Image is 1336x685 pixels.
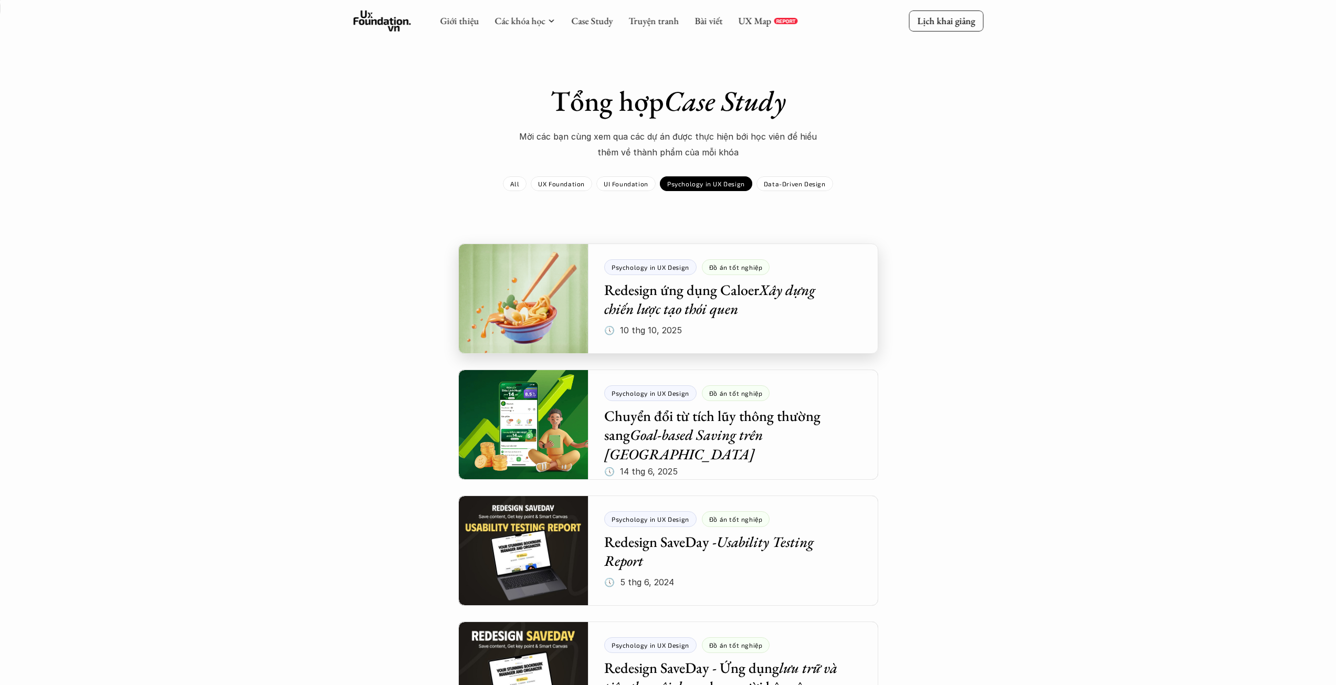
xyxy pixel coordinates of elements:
[458,244,878,354] a: Psychology in UX DesignĐồ án tốt nghiệpRedesign ứng dụng CaloerXây dựng chiến lược tạo thói quen🕔...
[664,82,786,119] em: Case Study
[660,176,752,191] a: Psychology in UX Design
[495,15,545,27] a: Các khóa học
[776,18,795,24] p: REPORT
[511,129,826,161] p: Mời các bạn cùng xem qua các dự án được thực hiện bới học viên để hiểu thêm về thành phẩm của mỗi...
[756,176,833,191] a: Data-Driven Design
[628,15,679,27] a: Truyện tranh
[510,180,519,187] p: All
[596,176,656,191] a: UI Foundation
[571,15,613,27] a: Case Study
[909,10,983,31] a: Lịch khai giảng
[538,180,585,187] p: UX Foundation
[531,176,592,191] a: UX Foundation
[764,180,826,187] p: Data-Driven Design
[503,176,527,191] a: All
[440,15,479,27] a: Giới thiệu
[774,18,797,24] a: REPORT
[695,15,722,27] a: Bài viết
[667,180,745,187] p: Psychology in UX Design
[458,370,878,480] a: Psychology in UX DesignĐồ án tốt nghiệpChuyển đổi từ tích lũy thông thường sangGoal-based Saving ...
[604,180,648,187] p: UI Foundation
[917,15,975,27] p: Lịch khai giảng
[458,496,878,606] a: Psychology in UX DesignĐồ án tốt nghiệpRedesign SaveDay -Usability Testing Report🕔 5 thg 6, 2024
[485,84,852,118] h1: Tổng hợp
[738,15,771,27] a: UX Map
